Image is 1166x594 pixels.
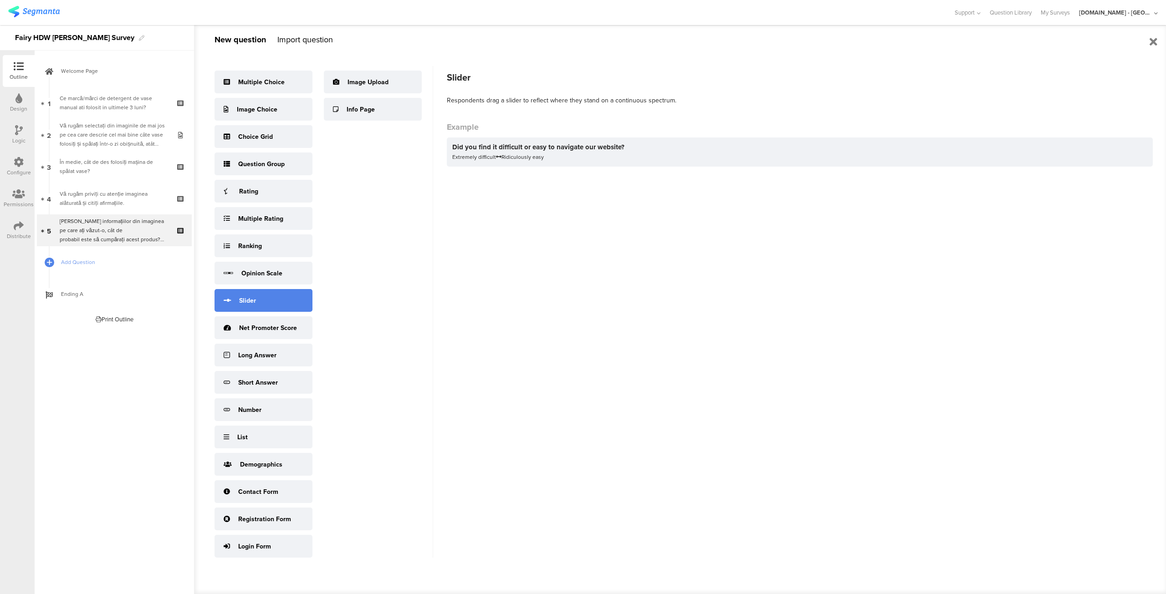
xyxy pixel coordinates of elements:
[37,278,192,310] a: Ending A
[238,350,276,360] div: Long Answer
[61,289,178,299] span: Ending A
[37,55,192,87] a: Welcome Page
[4,200,34,208] div: Permissions
[7,168,31,177] div: Configure
[238,214,283,223] div: Multiple Rating
[48,98,51,108] span: 1
[10,105,27,113] div: Design
[10,73,28,81] div: Outline
[12,137,26,145] div: Logic
[15,30,134,45] div: Fairy HDW [PERSON_NAME] Survey
[239,323,297,333] div: Net Promoter Score
[238,542,271,551] div: Login Form
[238,132,273,142] div: Choice Grid
[241,269,282,278] div: Opinion Scale
[237,432,248,442] div: List
[47,225,51,235] span: 5
[955,8,975,17] span: Support
[277,34,333,46] div: Import question
[238,487,278,497] div: Contact Form
[37,87,192,119] a: 1 Ce marcă/mărci de detergent de vase manual ati folosit in ultimele 3 luni?
[1079,8,1152,17] div: [DOMAIN_NAME] - [GEOGRAPHIC_DATA]
[347,105,375,114] div: Info Page
[61,258,178,267] span: Add Question
[215,34,266,46] div: New question
[238,378,278,387] div: Short Answer
[348,77,389,87] div: Image Upload
[452,152,1147,162] div: Extremely difficult Ridiculously easy
[238,405,261,415] div: Number
[447,71,1153,84] div: Slider
[452,142,1147,152] div: Did you find it difficult or easy to navigate our website?
[60,217,169,244] div: Pe baza informațiilor din imaginea pe care ați văzut-o, cât de probabil este să cumpărați acest p...
[37,183,192,214] a: 4 Vă rugăm priviți cu atenție imaginea alăturată și citiți afirmațiile.
[8,6,60,17] img: segmanta logo
[61,66,178,76] span: Welcome Page
[60,189,169,208] div: Vă rugăm priviți cu atenție imaginea alăturată și citiți afirmațiile.
[37,151,192,183] a: 3 În medie, cât de des folosiți mașina de spălat vase?
[7,232,31,240] div: Distribute
[37,214,192,246] a: 5 [PERSON_NAME] informațiilor din imaginea pe care ați văzut-o, cât de probabil este să cumpărați...
[238,241,262,251] div: Ranking
[238,77,285,87] div: Multiple Choice
[447,96,1153,105] div: Respondents drag a slider to reflect where they stand on a continuous spectrum.
[239,187,258,196] div: Rating
[60,94,169,112] div: Ce marcă/mărci de detergent de vase manual ati folosit in ultimele 3 luni?
[37,119,192,151] a: 2 Vă rugăm selectați din imaginile de mai jos pe cea care descrie cel mai bine câte vase folosiți...
[447,121,1153,133] div: Example
[60,121,169,148] div: Vă rugăm selectați din imaginile de mai jos pe cea care descrie cel mai bine câte vase folosiți ș...
[240,460,282,469] div: Demographics
[47,162,51,172] span: 3
[47,193,51,203] span: 4
[96,315,133,324] div: Print Outline
[47,130,51,140] span: 2
[239,296,256,305] div: Slider
[238,514,291,524] div: Registration Form
[238,159,285,169] div: Question Group
[60,157,169,176] div: În medie, cât de des folosiți mașina de spălat vase?
[237,105,277,114] div: Image Choice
